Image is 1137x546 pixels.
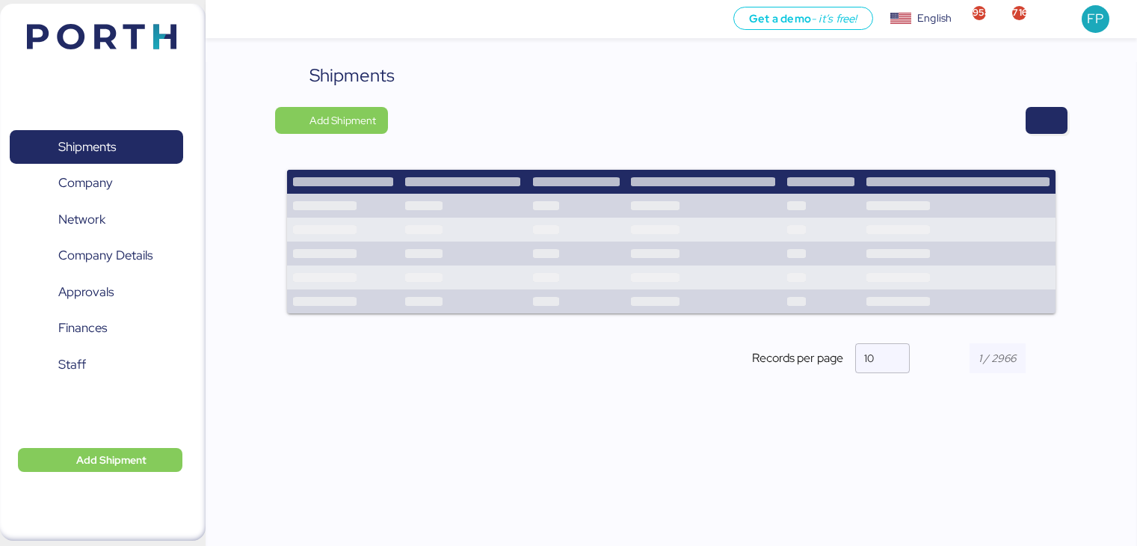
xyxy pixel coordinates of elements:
span: Company Details [58,245,152,266]
span: Staff [58,354,86,375]
span: Shipments [58,136,116,158]
button: Menu [215,7,240,32]
a: Approvals [10,275,183,310]
a: Staff [10,348,183,382]
span: Finances [58,317,107,339]
a: Network [10,203,183,237]
div: Shipments [309,62,395,89]
button: Add Shipment [18,448,182,472]
span: Add Shipment [76,451,147,469]
span: Add Shipment [309,111,376,129]
a: Company Details [10,239,183,273]
a: Shipments [10,130,183,165]
span: 10 [864,352,874,365]
span: Approvals [58,281,114,303]
span: Records per page [752,349,843,367]
button: Add Shipment [275,107,388,134]
span: Network [58,209,105,230]
div: English [917,10,952,26]
span: Company [58,172,113,194]
a: Finances [10,311,183,346]
input: 1 / 2966 [970,343,1026,373]
a: Company [10,166,183,200]
span: FP [1087,9,1103,28]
